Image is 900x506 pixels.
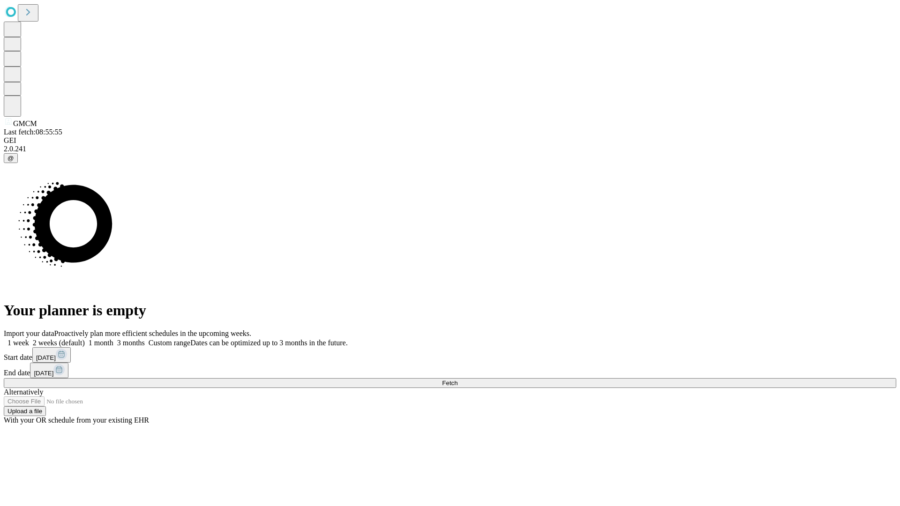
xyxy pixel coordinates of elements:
[4,378,896,388] button: Fetch
[149,339,190,347] span: Custom range
[4,406,46,416] button: Upload a file
[4,302,896,319] h1: Your planner is empty
[4,388,43,396] span: Alternatively
[32,347,71,363] button: [DATE]
[7,339,29,347] span: 1 week
[7,155,14,162] span: @
[4,416,149,424] span: With your OR schedule from your existing EHR
[33,339,85,347] span: 2 weeks (default)
[117,339,145,347] span: 3 months
[190,339,347,347] span: Dates can be optimized up to 3 months in the future.
[34,370,53,377] span: [DATE]
[4,329,54,337] span: Import your data
[36,354,56,361] span: [DATE]
[89,339,113,347] span: 1 month
[4,136,896,145] div: GEI
[54,329,251,337] span: Proactively plan more efficient schedules in the upcoming weeks.
[13,119,37,127] span: GMCM
[4,363,896,378] div: End date
[442,379,457,387] span: Fetch
[4,347,896,363] div: Start date
[4,128,62,136] span: Last fetch: 08:55:55
[4,145,896,153] div: 2.0.241
[4,153,18,163] button: @
[30,363,68,378] button: [DATE]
